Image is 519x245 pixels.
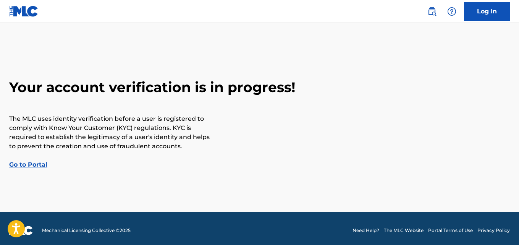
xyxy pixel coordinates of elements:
span: Mechanical Licensing Collective © 2025 [42,227,131,234]
a: Portal Terms of Use [428,227,473,234]
img: search [427,7,437,16]
a: Log In [464,2,510,21]
div: Help [444,4,459,19]
p: The MLC uses identity verification before a user is registered to comply with Know Your Customer ... [9,114,212,151]
a: The MLC Website [384,227,424,234]
a: Privacy Policy [477,227,510,234]
a: Need Help? [352,227,379,234]
a: Public Search [424,4,440,19]
img: MLC Logo [9,6,39,17]
h2: Your account verification is in progress! [9,79,510,96]
img: help [447,7,456,16]
a: Go to Portal [9,161,47,168]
